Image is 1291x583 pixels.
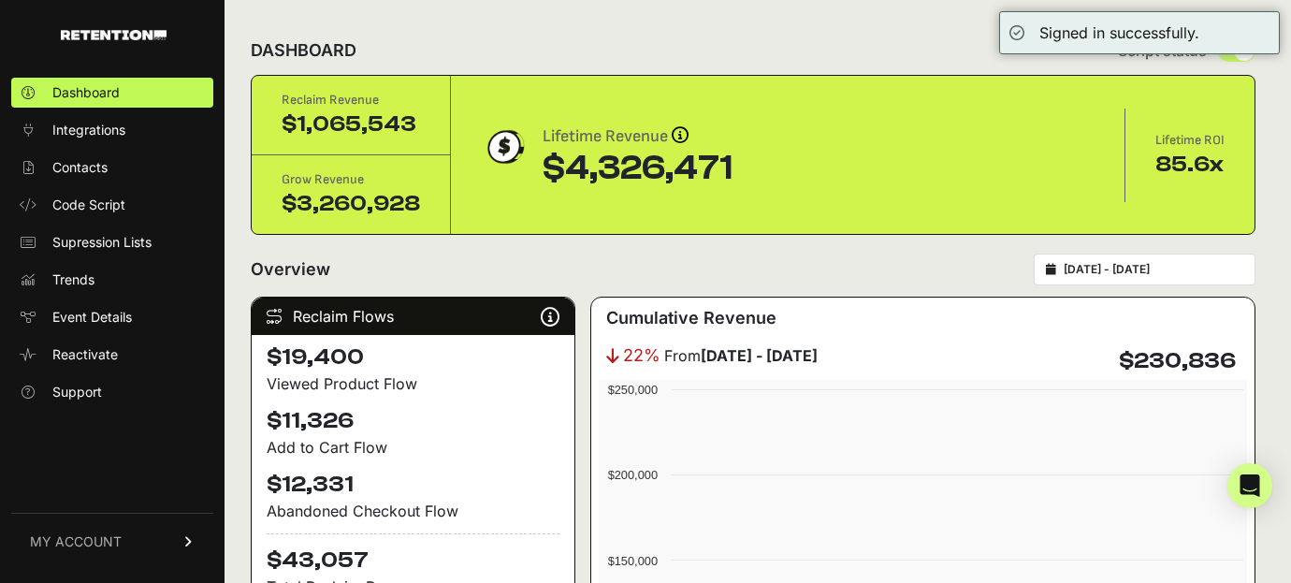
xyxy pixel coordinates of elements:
span: MY ACCOUNT [30,532,122,551]
text: $200,000 [608,468,658,482]
h4: $43,057 [267,533,559,576]
span: Event Details [52,308,132,327]
h3: Cumulative Revenue [606,305,776,331]
div: Lifetime ROI [1155,131,1225,150]
h2: DASHBOARD [251,37,356,64]
div: Open Intercom Messenger [1227,463,1272,508]
span: Reactivate [52,345,118,364]
a: Event Details [11,302,213,332]
a: Integrations [11,115,213,145]
span: Supression Lists [52,233,152,252]
span: Support [52,383,102,401]
a: Supression Lists [11,227,213,257]
h4: $230,836 [1119,346,1236,376]
span: Code Script [52,196,125,214]
h2: Overview [251,256,330,283]
span: From [664,344,818,367]
a: Contacts [11,153,213,182]
a: MY ACCOUNT [11,513,213,570]
strong: [DATE] - [DATE] [701,346,818,365]
div: Add to Cart Flow [267,436,559,459]
div: $1,065,543 [282,109,420,139]
div: Grow Revenue [282,170,420,189]
span: Trends [52,270,94,289]
text: $250,000 [608,383,658,397]
a: Dashboard [11,78,213,108]
div: Signed in successfully. [1039,22,1199,44]
img: dollar-coin-05c43ed7efb7bc0c12610022525b4bbbb207c7efeef5aecc26f025e68dcafac9.png [481,124,528,170]
span: Contacts [52,158,108,177]
a: Code Script [11,190,213,220]
h4: $11,326 [267,406,559,436]
a: Trends [11,265,213,295]
div: 85.6x [1155,150,1225,180]
span: Dashboard [52,83,120,102]
div: $3,260,928 [282,189,420,219]
div: $4,326,471 [543,150,733,187]
a: Reactivate [11,340,213,370]
text: $150,000 [608,554,658,568]
div: Abandoned Checkout Flow [267,500,559,522]
div: Viewed Product Flow [267,372,559,395]
a: Support [11,377,213,407]
h4: $12,331 [267,470,559,500]
img: Retention.com [61,30,167,40]
div: Reclaim Revenue [282,91,420,109]
span: Integrations [52,121,125,139]
span: 22% [623,343,660,369]
div: Reclaim Flows [252,298,574,335]
h4: $19,400 [267,343,559,372]
div: Lifetime Revenue [543,124,733,150]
